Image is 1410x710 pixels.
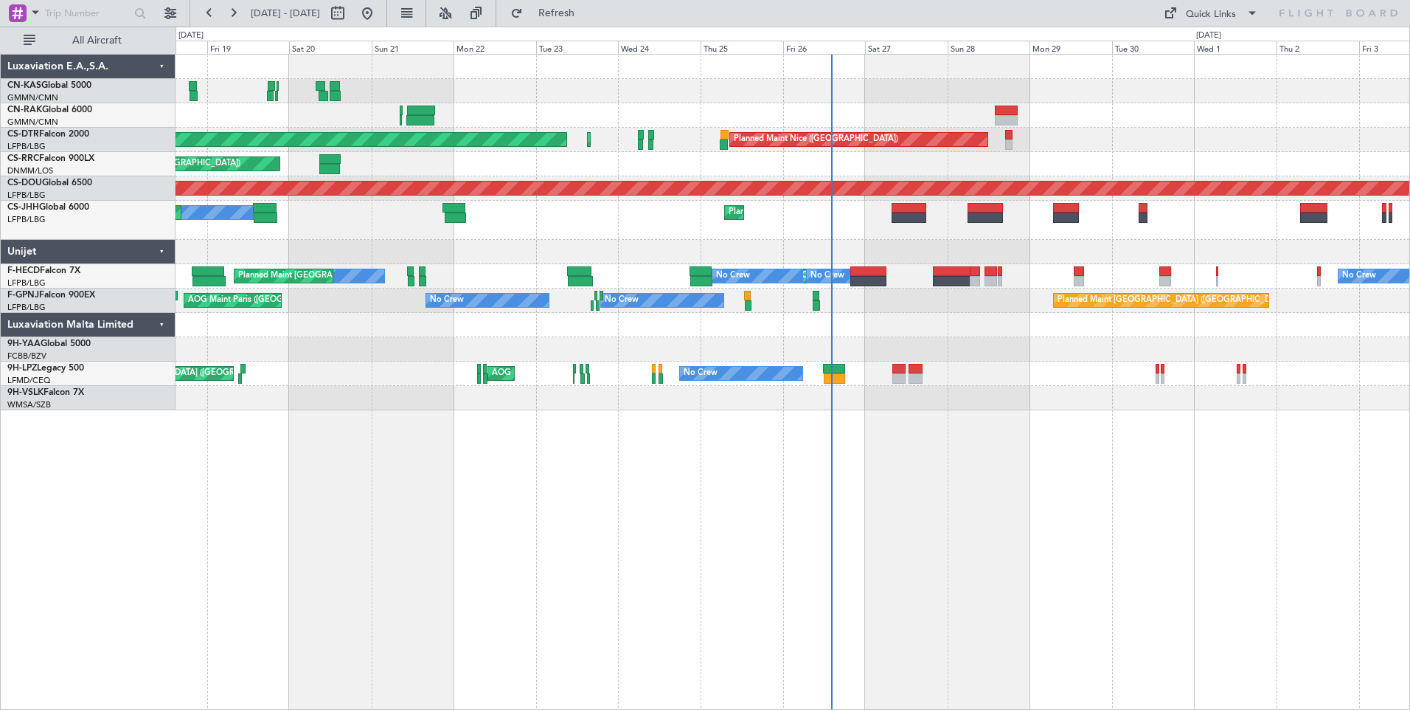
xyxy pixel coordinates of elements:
[7,130,89,139] a: CS-DTRFalcon 2000
[7,364,84,373] a: 9H-LPZLegacy 500
[7,399,51,410] a: WMSA/SZB
[7,214,46,225] a: LFPB/LBG
[251,7,320,20] span: [DATE] - [DATE]
[238,265,470,287] div: Planned Maint [GEOGRAPHIC_DATA] ([GEOGRAPHIC_DATA])
[7,266,40,275] span: F-HECD
[1156,1,1265,25] button: Quick Links
[7,106,92,114] a: CN-RAKGlobal 6000
[430,289,464,311] div: No Crew
[1112,41,1195,54] div: Tue 30
[1186,7,1236,22] div: Quick Links
[701,41,783,54] div: Thu 25
[7,351,46,362] a: FCBB/BZV
[178,30,204,42] div: [DATE]
[7,364,37,373] span: 9H-LPZ
[7,154,39,163] span: CS-RRC
[7,81,41,90] span: CN-KAS
[7,278,46,289] a: LFPB/LBG
[1057,289,1290,311] div: Planned Maint [GEOGRAPHIC_DATA] ([GEOGRAPHIC_DATA])
[7,203,89,212] a: CS-JHHGlobal 6000
[289,41,372,54] div: Sat 20
[7,266,80,275] a: F-HECDFalcon 7X
[7,106,42,114] span: CN-RAK
[7,117,58,128] a: GMMN/CMN
[7,388,44,397] span: 9H-VSLK
[7,165,53,176] a: DNMM/LOS
[7,81,91,90] a: CN-KASGlobal 5000
[729,201,961,224] div: Planned Maint [GEOGRAPHIC_DATA] ([GEOGRAPHIC_DATA])
[810,265,844,287] div: No Crew
[7,388,84,397] a: 9H-VSLKFalcon 7X
[536,41,619,54] div: Tue 23
[504,1,592,25] button: Refresh
[372,41,454,54] div: Sun 21
[1277,41,1359,54] div: Thu 2
[1196,30,1221,42] div: [DATE]
[45,2,130,24] input: Trip Number
[7,375,50,386] a: LFMD/CEQ
[7,340,91,348] a: 9H-YAAGlobal 5000
[7,291,39,300] span: F-GPNJ
[7,302,46,313] a: LFPB/LBG
[734,128,898,151] div: Planned Maint Nice ([GEOGRAPHIC_DATA])
[7,141,46,152] a: LFPB/LBG
[7,179,92,187] a: CS-DOUGlobal 6500
[188,289,343,311] div: AOG Maint Paris ([GEOGRAPHIC_DATA])
[605,289,639,311] div: No Crew
[207,41,290,54] div: Fri 19
[1029,41,1112,54] div: Mon 29
[526,8,588,18] span: Refresh
[38,35,156,46] span: All Aircraft
[80,362,289,385] div: Planned [GEOGRAPHIC_DATA] ([GEOGRAPHIC_DATA])
[7,340,41,348] span: 9H-YAA
[492,362,610,385] div: AOG Maint Cannes (Mandelieu)
[454,41,536,54] div: Mon 22
[1342,265,1376,287] div: No Crew
[684,362,718,385] div: No Crew
[7,92,58,103] a: GMMN/CMN
[7,291,95,300] a: F-GPNJFalcon 900EX
[783,41,866,54] div: Fri 26
[716,265,750,287] div: No Crew
[7,190,46,201] a: LFPB/LBG
[7,203,39,212] span: CS-JHH
[618,41,701,54] div: Wed 24
[7,154,94,163] a: CS-RRCFalcon 900LX
[948,41,1030,54] div: Sun 28
[16,29,160,52] button: All Aircraft
[7,179,42,187] span: CS-DOU
[865,41,948,54] div: Sat 27
[7,130,39,139] span: CS-DTR
[1194,41,1277,54] div: Wed 1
